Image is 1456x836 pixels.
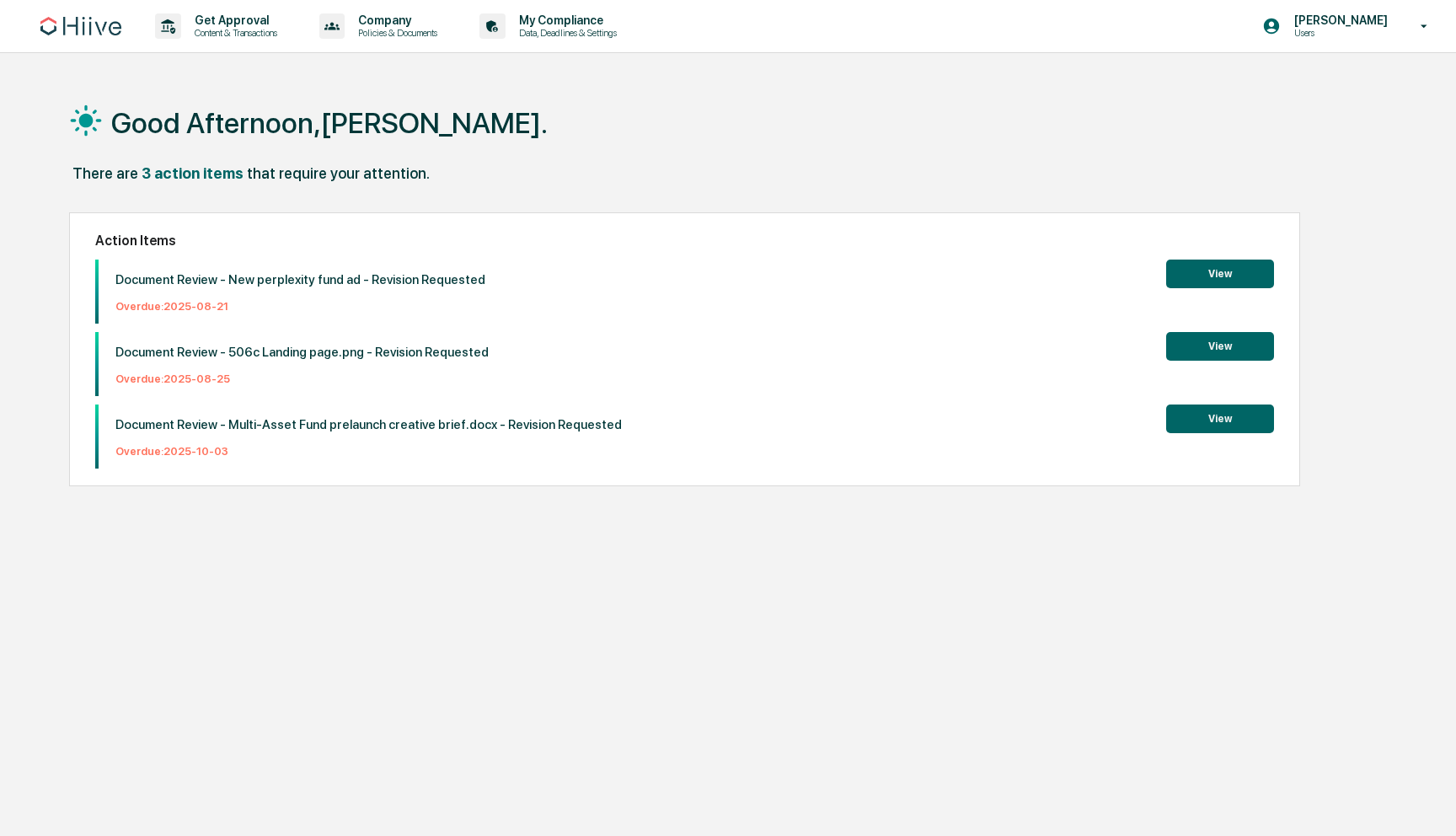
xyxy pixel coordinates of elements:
div: that require your attention. [247,164,430,182]
p: Document Review - Multi-Asset Fund prelaunch creative brief.docx - Revision Requested [115,417,622,432]
p: Overdue: 2025-10-03 [115,445,622,458]
h2: Action Items [95,233,1275,249]
p: Document Review - 506c Landing page.png - Revision Requested [115,345,489,360]
a: View [1166,337,1274,353]
p: Users [1281,27,1396,39]
p: My Compliance [506,13,625,27]
div: There are [72,164,138,182]
img: logo [40,17,121,35]
a: View [1166,410,1274,426]
p: Overdue: 2025-08-21 [115,300,485,313]
p: Document Review - New perplexity fund ad - Revision Requested [115,272,485,287]
p: Overdue: 2025-08-25 [115,372,489,385]
p: Content & Transactions [181,27,286,39]
a: View [1166,265,1274,281]
button: View [1166,405,1274,433]
p: Policies & Documents [345,27,446,39]
p: [PERSON_NAME] [1281,13,1396,27]
p: Company [345,13,446,27]
p: Data, Deadlines & Settings [506,27,625,39]
div: 3 action items [142,164,244,182]
button: View [1166,332,1274,361]
h1: Good Afternoon,[PERSON_NAME]. [111,106,548,140]
button: View [1166,260,1274,288]
p: Get Approval [181,13,286,27]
